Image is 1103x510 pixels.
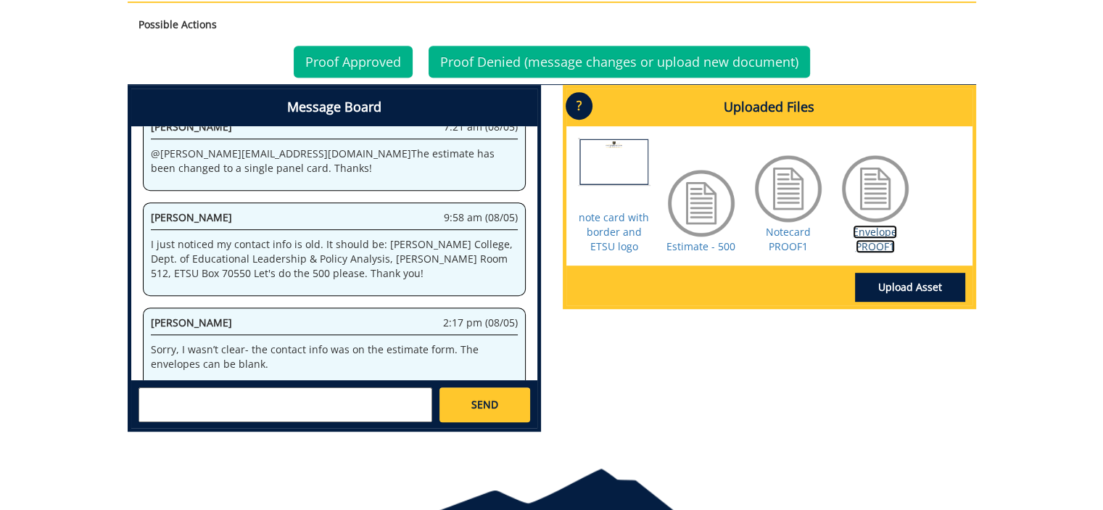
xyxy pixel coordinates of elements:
[139,387,432,422] textarea: messageToSend
[131,89,537,126] h4: Message Board
[139,17,217,31] strong: Possible Actions
[151,342,518,371] p: Sorry, I wasn’t clear- the contact info was on the estimate form. The envelopes can be blank.
[471,398,498,412] span: SEND
[853,225,897,253] a: Envelope PROOF1
[151,120,232,133] span: [PERSON_NAME]
[766,225,811,253] a: Notecard PROOF1
[294,46,413,78] a: Proof Approved
[151,316,232,329] span: [PERSON_NAME]
[151,237,518,281] p: I just noticed my contact info is old. It should be: [PERSON_NAME] College, Dept. of Educational ...
[439,387,529,422] a: SEND
[443,316,518,330] span: 2:17 pm (08/05)
[566,89,972,126] h4: Uploaded Files
[444,120,518,134] span: 7:21 am (08/05)
[666,239,735,253] a: Estimate - 500
[855,273,965,302] a: Upload Asset
[429,46,810,78] a: Proof Denied (message changes or upload new document)
[566,92,592,120] p: ?
[151,210,232,224] span: [PERSON_NAME]
[579,210,649,253] a: note card with border and ETSU logo
[151,147,518,176] p: @ [PERSON_NAME][EMAIL_ADDRESS][DOMAIN_NAME] The estimate has been changed to a single panel card....
[444,210,518,225] span: 9:58 am (08/05)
